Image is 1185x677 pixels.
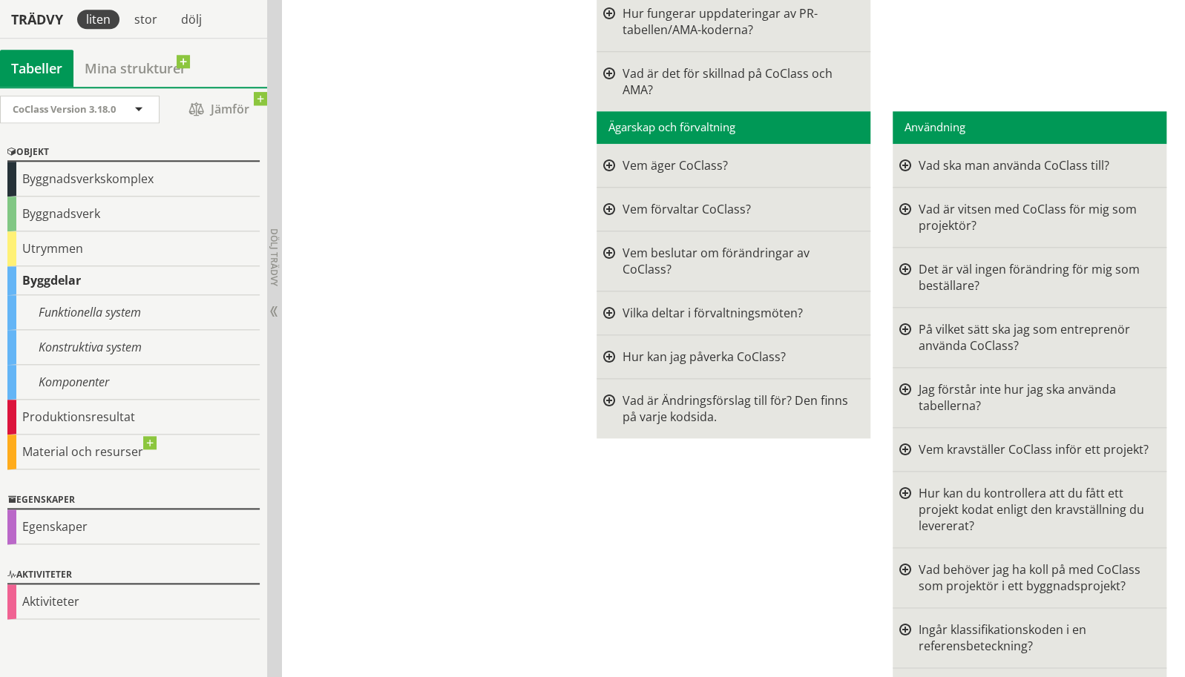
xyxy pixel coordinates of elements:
[919,157,1152,174] div: Vad ska man använda CoClass till?
[919,201,1152,234] div: Vad är vitsen med CoClass för mig som projektör?
[73,50,197,87] a: Mina strukturer
[7,330,260,365] div: Konstruktiva system
[623,157,856,174] div: Vem äger CoClass?
[7,144,260,162] div: Objekt
[7,584,260,619] div: Aktiviteter
[7,509,260,544] div: Egenskaper
[172,10,211,29] div: dölj
[125,10,166,29] div: stor
[3,11,71,27] div: Trädvy
[7,162,260,197] div: Byggnadsverkskomplex
[268,228,280,286] span: Dölj trädvy
[597,111,871,144] div: Ägarskap och förvaltning
[919,381,1152,414] div: Jag förstår inte hur jag ska använda tabellerna?
[919,321,1152,354] div: På vilket sätt ska jag som entreprenör använda CoClass?
[919,441,1152,458] div: Vem kravställer CoClass inför ett projekt?
[623,392,856,425] div: Vad är Ändringsförslag till för? Den finns på varje kodsida.
[7,567,260,584] div: Aktiviteter
[7,435,260,469] div: Material och resurser
[7,492,260,509] div: Egenskaper
[174,96,263,122] span: Jämför
[7,197,260,231] div: Byggnadsverk
[623,5,856,38] div: Hur fungerar uppdateringar av PR-tabellen/AMA-koderna?
[623,305,856,321] div: Vilka deltar i förvaltningsmöten?
[623,65,856,98] div: Vad är det för skillnad på CoClass och AMA?
[77,10,119,29] div: liten
[623,201,856,217] div: Vem förvaltar CoClass?
[7,400,260,435] div: Produktionsresultat
[919,621,1152,654] div: Ingår klassifikationskoden i en referensbeteckning?
[919,261,1152,294] div: Det är väl ingen förändring för mig som beställare?
[7,365,260,400] div: Komponenter
[7,231,260,266] div: Utrymmen
[623,245,856,277] div: Vem beslutar om förändringar av CoClass?
[13,102,116,116] span: CoClass Version 3.18.0
[893,111,1167,144] div: Användning
[623,349,856,365] div: Hur kan jag påverka CoClass?
[7,295,260,330] div: Funktionella system
[919,561,1152,594] div: Vad behöver jag ha koll på med CoClass som projektör i ett byggnadsprojekt?
[7,266,260,295] div: Byggdelar
[919,485,1152,534] div: Hur kan du kontrollera att du fått ett projekt kodat enligt den kravställning du levererat?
